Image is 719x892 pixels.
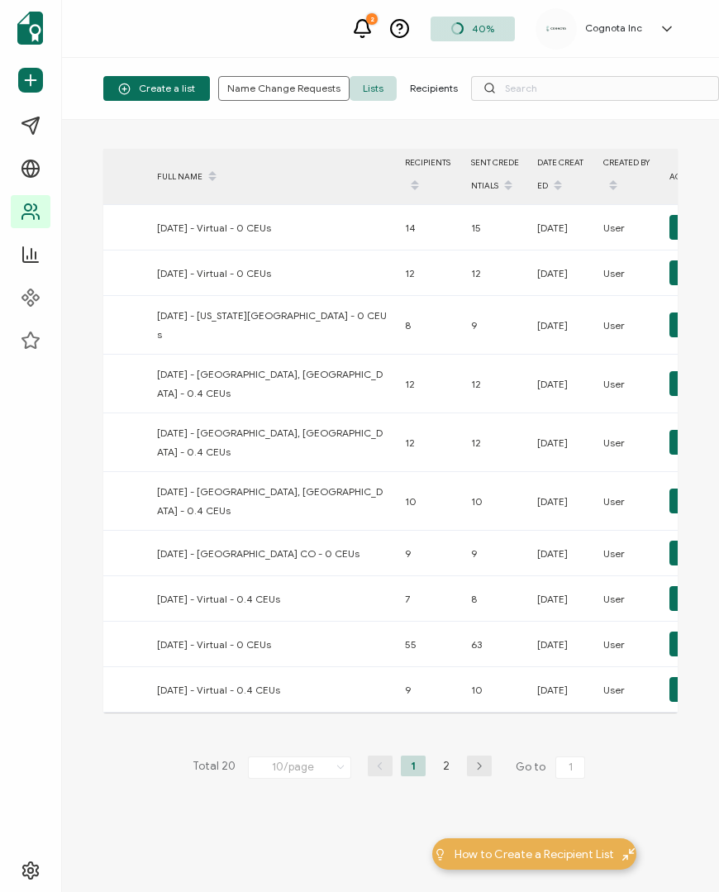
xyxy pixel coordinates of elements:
button: Create a list [103,76,210,101]
span: Create a list [118,83,195,95]
div: [DATE] [529,316,595,335]
div: 9 [463,316,529,335]
div: [DATE] [529,218,595,237]
div: [DATE] - [GEOGRAPHIC_DATA], [GEOGRAPHIC_DATA] - 0.4 CEUs [149,482,397,520]
div: FULL NAME [149,163,397,191]
li: 2 [434,756,459,776]
div: 12 [463,264,529,283]
div: User [595,492,661,511]
div: 9 [463,544,529,563]
div: 9 [397,680,463,699]
div: 10 [463,680,529,699]
div: 12 [397,264,463,283]
div: 55 [397,635,463,654]
button: Edit [669,677,717,702]
div: RECIPIENTS [397,153,463,200]
button: Edit [669,312,717,337]
div: [DATE] [529,433,595,452]
button: Edit [669,489,717,513]
span: How to Create a Recipient List [455,846,614,863]
div: 8 [397,316,463,335]
div: SENT CREDENTIALS [463,153,529,200]
div: User [595,589,661,608]
div: [DATE] [529,635,595,654]
div: [DATE] [529,374,595,394]
div: User [595,433,661,452]
div: 14 [397,218,463,237]
input: Select [248,756,351,779]
button: Edit [669,371,717,396]
div: [DATE] - Virtual - 0 CEUs [149,264,397,283]
img: minimize-icon.svg [622,848,635,861]
div: [DATE] - [GEOGRAPHIC_DATA], [GEOGRAPHIC_DATA] - 0.4 CEUs [149,365,397,403]
span: 40% [472,22,494,35]
div: 10 [463,492,529,511]
iframe: Chat Widget [636,813,719,892]
div: [DATE] - [GEOGRAPHIC_DATA] CO - 0 CEUs [149,544,397,563]
div: [DATE] - Virtual - 0 CEUs [149,218,397,237]
li: 1 [401,756,426,776]
div: CREATED BY [595,153,661,200]
button: Edit [669,215,717,240]
button: Edit [669,430,717,455]
div: 7 [397,589,463,608]
div: 12 [463,433,529,452]
div: 12 [397,433,463,452]
div: User [595,544,661,563]
button: Edit [669,541,717,565]
div: User [595,635,661,654]
div: [DATE] [529,264,595,283]
span: Go to [516,756,588,779]
img: 31e4a825-8681-42d3-bc30-a5607703972f.png [544,23,569,34]
div: [DATE] [529,589,595,608]
div: User [595,264,661,283]
input: Search [471,76,719,101]
div: [DATE] - Virtual - 0.4 CEUs [149,680,397,699]
span: Recipients [397,76,471,101]
button: Edit [669,586,717,611]
div: 10 [397,492,463,511]
button: Edit [669,632,717,656]
div: 9 [397,544,463,563]
div: [DATE] [529,492,595,511]
div: User [595,218,661,237]
div: 12 [463,374,529,394]
div: User [595,316,661,335]
div: 63 [463,635,529,654]
div: [DATE] - [US_STATE][GEOGRAPHIC_DATA] - 0 CEUs [149,306,397,344]
div: [DATE] - [GEOGRAPHIC_DATA], [GEOGRAPHIC_DATA] - 0.4 CEUs [149,423,397,461]
span: Total 20 [193,756,236,779]
div: [DATE] - Virtual - 0 CEUs [149,635,397,654]
div: 2 [366,13,378,25]
span: Name Change Requests [227,83,340,93]
button: Edit [669,260,717,285]
div: User [595,374,661,394]
div: User [595,680,661,699]
span: Lists [350,76,397,101]
div: 8 [463,589,529,608]
img: sertifier-logomark-colored.svg [17,12,43,45]
h5: Cognota Inc [585,22,642,34]
div: [DATE] [529,544,595,563]
div: DATE CREATED [529,153,595,200]
button: Name Change Requests [218,76,350,101]
div: [DATE] - Virtual - 0.4 CEUs [149,589,397,608]
div: [DATE] [529,680,595,699]
div: 15 [463,218,529,237]
div: 12 [397,374,463,394]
